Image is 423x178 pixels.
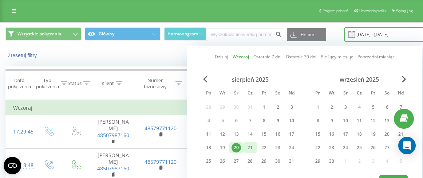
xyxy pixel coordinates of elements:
div: 26 [368,143,378,152]
div: ndz 3 sie 2025 [285,102,299,113]
div: 4 [355,102,364,112]
div: 17 [287,129,296,139]
div: śr 6 sie 2025 [229,115,243,126]
div: 4 [204,116,213,125]
div: 6 [382,102,392,112]
a: Dzisiaj [215,53,228,60]
div: śr 17 wrz 2025 [339,129,352,140]
div: 31 [287,156,296,166]
div: pon 25 sie 2025 [202,156,216,167]
div: 20 [382,129,392,139]
div: 3 [287,102,296,112]
div: 9 [327,116,336,125]
div: wt 12 sie 2025 [216,129,229,140]
div: 10 [287,116,296,125]
div: sob 6 wrz 2025 [380,102,394,113]
a: Wczoraj [233,53,249,60]
div: sob 23 sie 2025 [271,142,285,153]
abbr: poniedziałek [203,88,214,99]
abbr: niedziela [395,88,406,99]
div: ndz 21 wrz 2025 [394,129,408,140]
div: 1 [313,102,323,112]
div: 5 [368,102,378,112]
a: 48579771120 [145,125,177,132]
a: 48579771120 [145,158,177,165]
div: 16 [327,129,336,139]
div: 11 [355,116,364,125]
div: Numer biznesowy [137,77,174,90]
div: 7 [245,116,255,125]
div: śr 27 sie 2025 [229,156,243,167]
div: ndz 17 sie 2025 [285,129,299,140]
div: Status [68,80,82,86]
div: wt 16 wrz 2025 [325,129,339,140]
div: 11 [204,129,213,139]
button: Harmonogram [164,27,206,40]
div: Data połączenia [6,77,33,90]
div: czw 21 sie 2025 [243,142,257,153]
div: 29 [259,156,269,166]
abbr: środa [231,88,242,99]
div: 30 [327,156,336,166]
div: czw 14 sie 2025 [243,129,257,140]
div: Typ połączenia [36,77,59,90]
div: 30 [273,156,282,166]
abbr: czwartek [354,88,365,99]
div: 28 [396,143,406,152]
a: Poprzedni miesiąc [357,53,395,60]
div: pt 8 sie 2025 [257,115,271,126]
div: czw 28 sie 2025 [243,156,257,167]
div: 18 [204,143,213,152]
div: czw 11 wrz 2025 [352,115,366,126]
abbr: sobota [382,88,392,99]
div: ndz 28 wrz 2025 [394,142,408,153]
abbr: wtorek [217,88,228,99]
abbr: piątek [368,88,379,99]
div: 19 [218,143,227,152]
abbr: piątek [258,88,269,99]
div: czw 7 sie 2025 [243,115,257,126]
div: 6 [232,116,241,125]
div: wt 23 wrz 2025 [325,142,339,153]
div: pt 29 sie 2025 [257,156,271,167]
abbr: niedziela [286,88,297,99]
div: 5 [218,116,227,125]
div: pt 19 wrz 2025 [366,129,380,140]
span: Harmonogram [167,31,198,36]
div: 13 [232,129,241,139]
div: sob 9 sie 2025 [271,115,285,126]
div: 8 [313,116,323,125]
div: sob 30 sie 2025 [271,156,285,167]
td: [PERSON_NAME] (SIP) [184,115,235,149]
div: pt 22 sie 2025 [257,142,271,153]
div: 25 [355,143,364,152]
div: 9 [273,116,282,125]
div: pon 11 sie 2025 [202,129,216,140]
div: 27 [232,156,241,166]
div: 12 [218,129,227,139]
div: 13 [382,116,392,125]
div: 19 [368,129,378,139]
div: sierpień 2025 [202,76,299,83]
span: Ustawienia profilu [359,9,386,13]
div: pon 18 sie 2025 [202,142,216,153]
span: Previous Month [203,76,207,82]
div: 2 [327,102,336,112]
div: 10 [341,116,350,125]
div: wt 19 sie 2025 [216,142,229,153]
div: 17:29:45 [13,125,28,139]
a: Ostatnie 7 dni [253,53,281,60]
div: 18 [355,129,364,139]
input: Wyszukiwanie według numeru [206,28,283,41]
div: wt 9 wrz 2025 [325,115,339,126]
div: sob 27 wrz 2025 [380,142,394,153]
div: wrzesień 2025 [311,76,408,83]
div: 2 [273,102,282,112]
div: 20 [232,143,241,152]
a: Ostatnie 30 dni [286,53,316,60]
div: 1 [259,102,269,112]
div: 24 [341,143,350,152]
div: 17:18:48 [13,158,28,173]
div: 21 [396,129,406,139]
div: pon 22 wrz 2025 [311,142,325,153]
